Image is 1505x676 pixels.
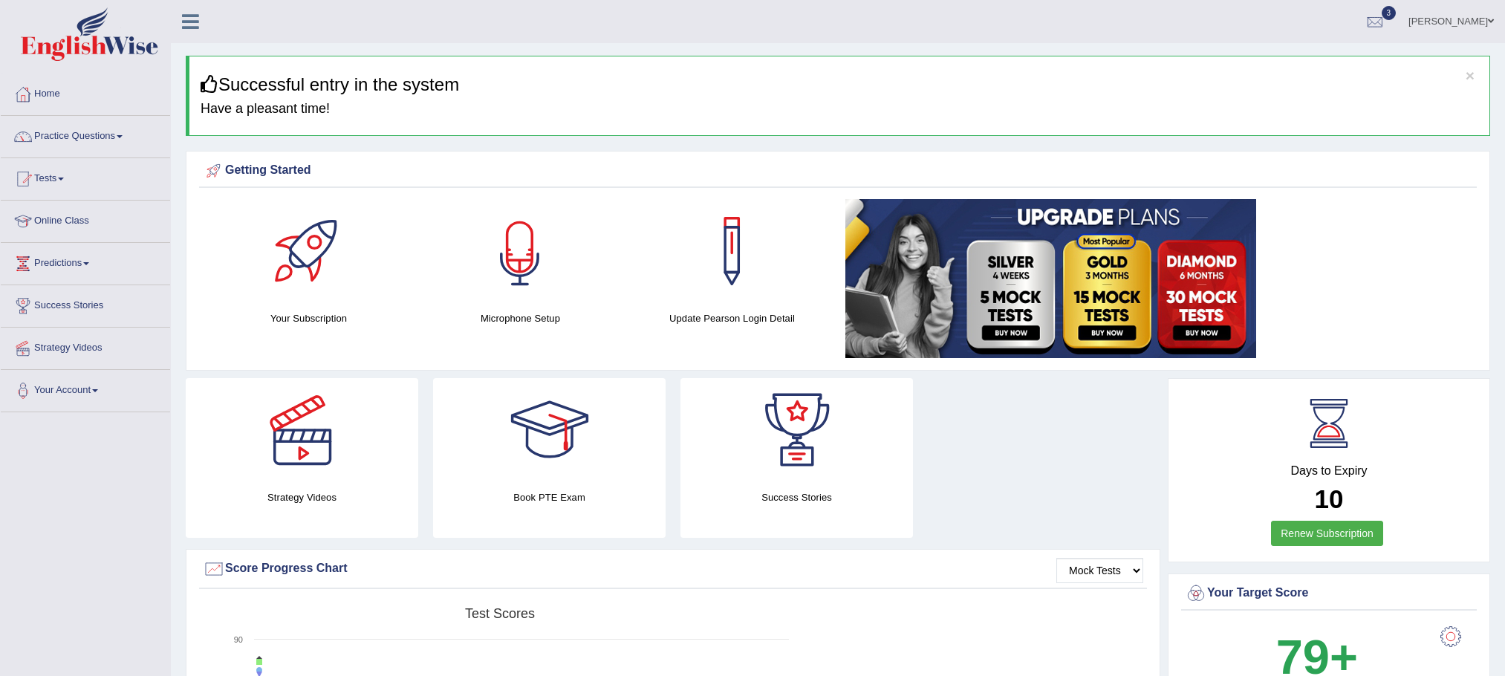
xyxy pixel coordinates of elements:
h4: Success Stories [680,490,913,505]
span: 3 [1382,6,1397,20]
a: Your Account [1,370,170,407]
div: Your Target Score [1185,582,1473,605]
h4: Book PTE Exam [433,490,666,505]
b: 10 [1315,484,1344,513]
a: Practice Questions [1,116,170,153]
tspan: Test scores [465,606,535,621]
h4: Update Pearson Login Detail [634,311,830,326]
a: Tests [1,158,170,195]
button: × [1466,68,1475,83]
h4: Days to Expiry [1185,464,1473,478]
a: Online Class [1,201,170,238]
a: Renew Subscription [1271,521,1383,546]
div: Score Progress Chart [203,558,1143,580]
h3: Successful entry in the system [201,75,1478,94]
h4: Microphone Setup [422,311,619,326]
a: Home [1,74,170,111]
h4: Your Subscription [210,311,407,326]
h4: Have a pleasant time! [201,102,1478,117]
img: small5.jpg [845,199,1256,358]
h4: Strategy Videos [186,490,418,505]
a: Success Stories [1,285,170,322]
text: 90 [234,635,243,644]
a: Strategy Videos [1,328,170,365]
a: Predictions [1,243,170,280]
div: Getting Started [203,160,1473,182]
